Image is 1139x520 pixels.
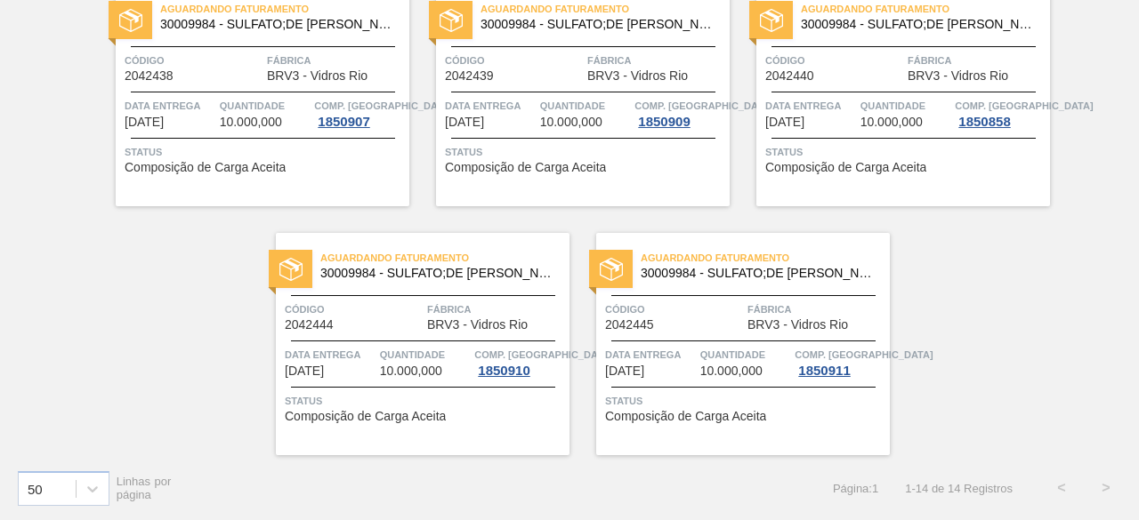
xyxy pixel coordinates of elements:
[285,392,565,410] span: Status
[833,482,878,495] span: Página : 1
[634,115,693,129] div: 1850909
[700,346,791,364] span: Quantidade
[285,300,423,318] span: Código
[587,69,688,83] span: BRV3 - Vidros Rio
[955,97,1046,129] a: Comp. [GEOGRAPHIC_DATA]1850858
[481,18,715,31] span: 30009984 - SULFATO;DE SODIO ANIDRO;;
[427,318,528,332] span: BRV3 - Vidros Rio
[605,300,743,318] span: Código
[314,115,373,129] div: 1850907
[569,233,890,455] a: statusAguardando Faturamento30009984 - SULFATO;DE [PERSON_NAME];;Código2042445FábricaBRV3 - Vidro...
[760,9,783,32] img: status
[125,97,215,115] span: Data Entrega
[267,69,368,83] span: BRV3 - Vidros Rio
[445,97,536,115] span: Data Entrega
[445,69,494,83] span: 2042439
[285,410,446,423] span: Composição de Carga Aceita
[605,318,654,332] span: 2042445
[795,364,853,378] div: 1850911
[605,410,766,423] span: Composição de Carga Aceita
[908,52,1046,69] span: Fábrica
[220,116,282,129] span: 10.000,000
[747,318,848,332] span: BRV3 - Vidros Rio
[314,97,452,115] span: Comp. Carga
[285,346,376,364] span: Data Entrega
[445,52,583,69] span: Código
[117,475,172,501] span: Linhas por página
[641,267,876,280] span: 30009984 - SULFATO;DE SODIO ANIDRO;;
[445,116,484,129] span: 29/10/2025
[125,69,174,83] span: 2042438
[474,346,612,364] span: Comp. Carga
[220,97,311,115] span: Quantidade
[440,9,463,32] img: status
[279,258,303,281] img: status
[641,249,890,267] span: Aguardando Faturamento
[320,267,555,280] span: 30009984 - SULFATO;DE SODIO ANIDRO;;
[427,300,565,318] span: Fábrica
[765,161,926,174] span: Composição de Carga Aceita
[285,364,324,378] span: 02/11/2025
[908,69,1008,83] span: BRV3 - Vidros Rio
[634,97,772,115] span: Comp. Carga
[445,161,606,174] span: Composição de Carga Aceita
[765,97,856,115] span: Data Entrega
[587,52,725,69] span: Fábrica
[1084,466,1128,510] button: >
[540,97,631,115] span: Quantidade
[380,364,442,378] span: 10.000,000
[634,97,725,129] a: Comp. [GEOGRAPHIC_DATA]1850909
[605,346,696,364] span: Data Entrega
[267,52,405,69] span: Fábrica
[474,346,565,378] a: Comp. [GEOGRAPHIC_DATA]1850910
[314,97,405,129] a: Comp. [GEOGRAPHIC_DATA]1850907
[860,97,951,115] span: Quantidade
[160,18,395,31] span: 30009984 - SULFATO;DE SODIO ANIDRO;;
[747,300,885,318] span: Fábrica
[905,482,1013,495] span: 1 - 14 de 14 Registros
[955,97,1093,115] span: Comp. Carga
[1039,466,1084,510] button: <
[605,364,644,378] span: 02/11/2025
[600,258,623,281] img: status
[765,52,903,69] span: Código
[28,481,43,496] div: 50
[125,116,164,129] span: 25/10/2025
[380,346,471,364] span: Quantidade
[445,143,725,161] span: Status
[860,116,923,129] span: 10.000,000
[119,9,142,32] img: status
[795,346,933,364] span: Comp. Carga
[765,116,804,129] span: 29/10/2025
[795,346,885,378] a: Comp. [GEOGRAPHIC_DATA]1850911
[125,161,286,174] span: Composição de Carga Aceita
[540,116,602,129] span: 10.000,000
[474,364,533,378] div: 1850910
[955,115,1014,129] div: 1850858
[125,143,405,161] span: Status
[765,69,814,83] span: 2042440
[765,143,1046,161] span: Status
[285,318,334,332] span: 2042444
[801,18,1036,31] span: 30009984 - SULFATO;DE SODIO ANIDRO;;
[125,52,263,69] span: Código
[605,392,885,410] span: Status
[320,249,569,267] span: Aguardando Faturamento
[249,233,569,455] a: statusAguardando Faturamento30009984 - SULFATO;DE [PERSON_NAME];;Código2042444FábricaBRV3 - Vidro...
[700,364,763,378] span: 10.000,000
